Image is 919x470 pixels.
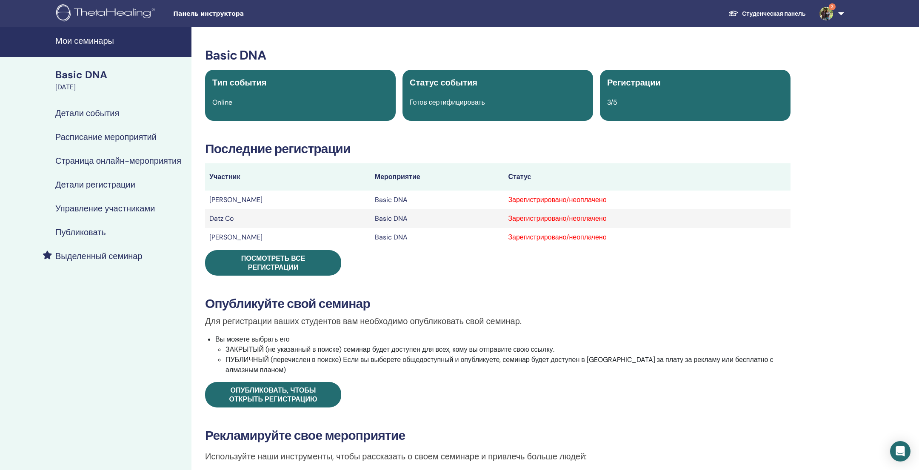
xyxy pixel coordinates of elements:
[371,163,504,191] th: Мероприятие
[55,36,186,46] h4: Мои семинары
[55,108,119,118] h4: Детали события
[212,77,266,88] span: Тип события
[504,163,791,191] th: Статус
[55,132,157,142] h4: Расписание мероприятий
[241,254,305,272] span: Посмотреть все регистрации
[205,141,791,157] h3: Последние регистрации
[55,68,186,82] div: Basic DNA
[205,191,371,209] td: [PERSON_NAME]
[55,203,155,214] h4: Управление участниками
[205,428,791,443] h3: Рекламируйте свое мероприятие
[205,382,341,407] a: Опубликовать, чтобы открыть регистрацию
[722,6,812,22] a: Студенческая панель
[55,251,143,261] h4: Выделенный семинар
[819,7,833,20] img: default.jpg
[371,228,504,247] td: Basic DNA
[410,77,477,88] span: Статус события
[212,98,232,107] span: Online
[508,232,786,242] div: Зарегистрировано/неоплачено
[225,345,791,355] li: ЗАКРЫТЫЙ (не указанный в поиске) семинар будет доступен для всех, кому вы отправите свою ссылку.
[229,386,317,404] span: Опубликовать, чтобы открыть регистрацию
[371,209,504,228] td: Basic DNA
[215,334,791,375] li: Вы можете выбрать его
[890,441,910,461] div: Open Intercom Messenger
[205,296,791,311] h3: Опубликуйте свой семинар
[508,214,786,224] div: Зарегистрировано/неоплачено
[55,179,135,190] h4: Детали регистрации
[205,228,371,247] td: [PERSON_NAME]
[50,68,191,92] a: Basic DNA[DATE]
[55,227,106,237] h4: Публиковать
[508,195,786,205] div: Зарегистрировано/неоплачено
[205,315,791,328] p: Для регистрации ваших студентов вам необходимо опубликовать свой семинар.
[205,48,791,63] h3: Basic DNA
[607,98,617,107] span: 3/5
[607,77,661,88] span: Регистрации
[55,156,181,166] h4: Страница онлайн-мероприятия
[829,3,836,10] span: 3
[205,209,371,228] td: Datz Co
[205,250,341,276] a: Посмотреть все регистрации
[225,355,791,375] li: ПУБЛИЧНЫЙ (перечислен в поиске) Если вы выберете общедоступный и опубликуете, семинар будет досту...
[728,10,739,17] img: graduation-cap-white.svg
[205,450,791,463] p: Используйте наши инструменты, чтобы рассказать о своем семинаре и привлечь больше людей:
[410,98,485,107] span: Готов сертифицировать
[205,163,371,191] th: Участник
[55,82,186,92] div: [DATE]
[371,191,504,209] td: Basic DNA
[173,9,301,18] span: Панель инструктора
[56,4,158,23] img: logo.png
